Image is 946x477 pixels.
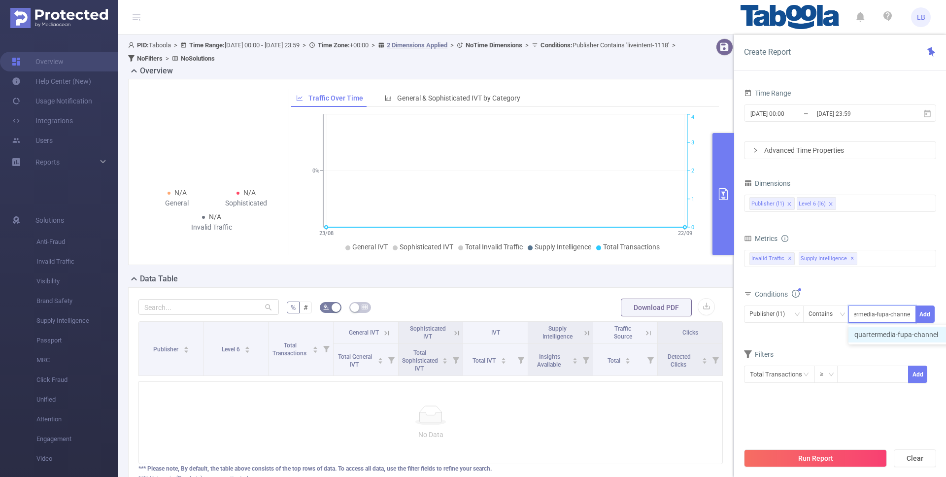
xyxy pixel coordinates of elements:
span: Solutions [35,210,64,230]
i: icon: close [828,202,833,207]
i: icon: caret-up [312,345,318,348]
i: icon: caret-up [572,356,577,359]
a: Usage Notification [12,91,92,111]
i: icon: caret-down [572,360,577,363]
tspan: 0 [691,224,694,231]
li: Level 6 (l6) [797,197,836,210]
i: icon: caret-up [702,356,708,359]
span: Level 6 [222,346,241,353]
span: > [669,41,678,49]
p: No Data [147,429,714,440]
span: ✕ [850,253,854,265]
span: Traffic Over Time [308,94,363,102]
span: Passport [36,331,118,350]
span: Dimensions [744,179,790,187]
span: Unified [36,390,118,409]
u: 2 Dimensions Applied [387,41,447,49]
span: ✕ [788,253,792,265]
span: Reports [35,158,60,166]
span: Time Range [744,89,791,97]
i: icon: user [128,42,137,48]
i: Filter menu [319,322,333,375]
tspan: 1 [691,196,694,203]
span: Sophisticated IVT [400,243,453,251]
span: Publisher Contains 'liveintent-1118' [541,41,669,49]
button: Download PDF [621,299,692,316]
div: Sort [501,356,507,362]
span: Conditions [755,290,800,298]
div: Publisher (l1) [751,198,784,210]
span: > [369,41,378,49]
i: icon: caret-down [625,360,631,363]
tspan: 2 [691,168,694,174]
i: icon: line-chart [296,95,303,102]
span: Supply Intelligence [799,252,857,265]
span: Traffic Source [614,325,632,340]
b: Time Range: [189,41,225,49]
span: Anti-Fraud [36,232,118,252]
i: icon: caret-up [377,356,383,359]
span: N/A [209,213,221,221]
span: Taboola [DATE] 00:00 - [DATE] 23:59 +00:00 [128,41,678,62]
span: # [304,304,308,311]
i: icon: down [794,311,800,318]
span: Total Transactions [272,342,308,357]
span: Visibility [36,272,118,291]
span: Publisher [153,346,180,353]
i: icon: caret-down [702,360,708,363]
span: Attention [36,409,118,429]
div: ≥ [820,366,830,382]
a: Overview [12,52,64,71]
span: Sophisticated IVT [410,325,446,340]
span: Brand Safety [36,291,118,311]
span: % [291,304,296,311]
span: Supply Intelligence [542,325,573,340]
b: No Time Dimensions [466,41,522,49]
div: Sort [244,345,250,351]
i: icon: caret-up [625,356,631,359]
span: > [163,55,172,62]
span: General IVT [352,243,388,251]
h2: Overview [140,65,173,77]
b: PID: [137,41,149,49]
div: Invalid Traffic [177,222,246,233]
i: icon: bg-colors [323,304,329,310]
b: No Solutions [181,55,215,62]
tspan: 22/09 [677,230,692,237]
i: icon: table [362,304,368,310]
i: Filter menu [514,344,528,375]
span: N/A [174,189,187,197]
button: Run Report [744,449,887,467]
h2: Data Table [140,273,178,285]
span: Clicks [682,329,698,336]
div: Sort [702,356,708,362]
i: icon: caret-down [312,349,318,352]
i: icon: caret-up [442,356,448,359]
span: N/A [243,189,256,197]
span: Invalid Traffic [36,252,118,272]
img: Protected Media [10,8,108,28]
i: icon: down [828,372,834,378]
button: Add [915,306,935,323]
span: > [447,41,457,49]
span: Total Transactions [603,243,660,251]
i: Filter menu [643,344,657,375]
b: Time Zone: [318,41,350,49]
b: Conditions : [541,41,573,49]
span: Detected Clicks [668,353,691,368]
button: Add [908,366,927,383]
span: General IVT [349,329,379,336]
span: Insights Available [537,353,562,368]
i: icon: caret-down [183,349,189,352]
div: Contains [809,306,840,322]
b: No Filters [137,55,163,62]
i: Filter menu [449,344,463,375]
div: Level 6 (l6) [799,198,826,210]
i: icon: caret-down [245,349,250,352]
div: Sort [442,356,448,362]
span: Invalid Traffic [749,252,795,265]
li: Publisher (l1) [749,197,795,210]
div: Sophisticated [212,198,281,208]
span: Supply Intelligence [36,311,118,331]
span: Total General IVT [338,353,372,368]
